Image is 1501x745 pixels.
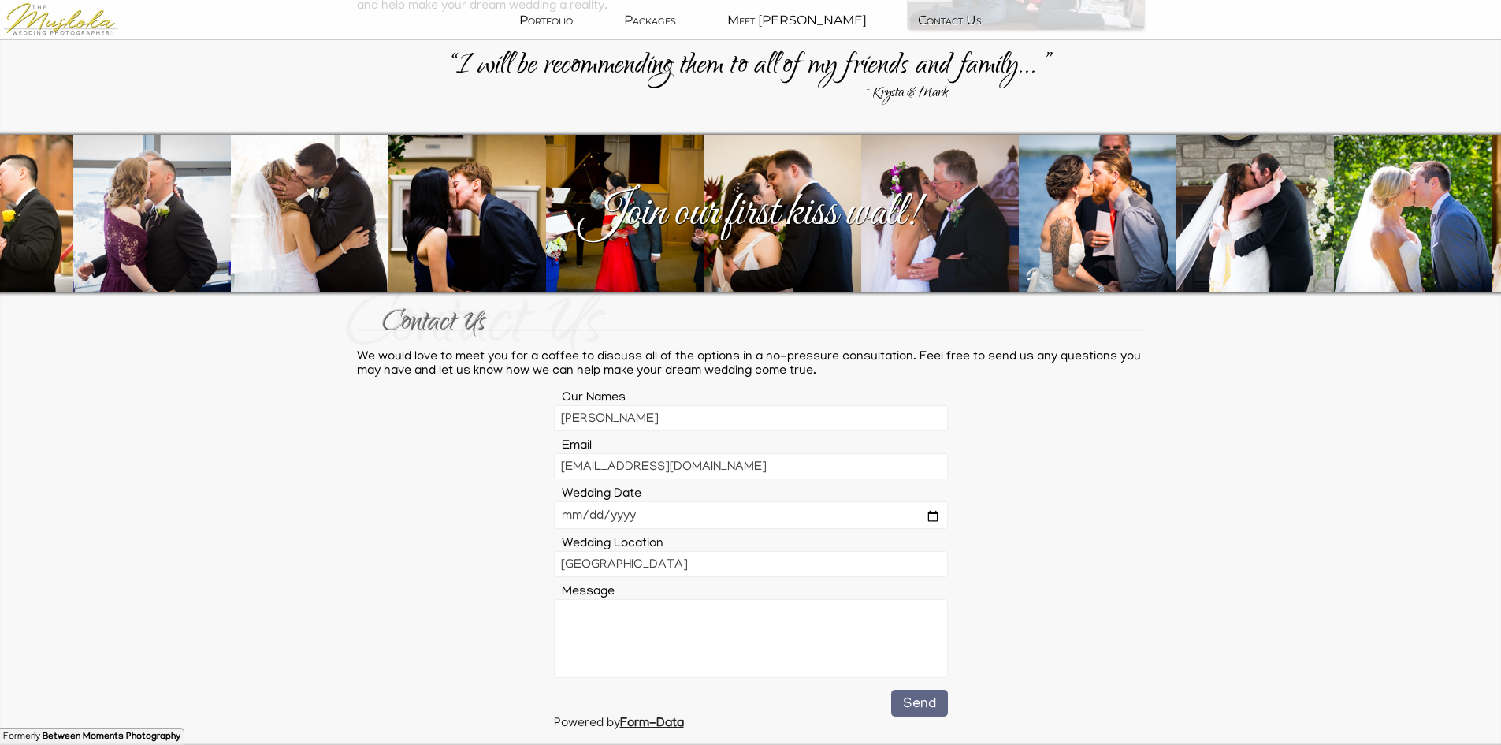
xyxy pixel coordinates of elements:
[43,732,180,742] b: Between Moments Photography
[1334,135,1492,292] img: IMG-0014.jpg
[500,13,593,28] a: Portfolio
[562,439,948,453] label: Email
[1019,135,1176,292] img: IMG-0012.jpg
[73,135,231,292] img: IMG-0006.jpg
[562,487,948,501] label: Wedding Date
[388,135,546,292] img: IMG-0008.jpg
[704,135,861,292] img: IMG-0010.jpg
[562,391,948,405] label: Our Names
[562,537,948,551] label: Wedding Location
[562,585,948,599] label: Message
[231,135,388,292] img: IMG-0007.jpg
[620,717,684,731] a: Form-Data
[898,13,1001,28] a: Contact Us
[554,717,948,731] div: Powered by
[861,135,1019,292] img: IMG-0011.jpg
[357,54,1145,107] div: “I will be recommending them to all of my friends and family... ”
[891,690,948,717] button: Send
[708,13,886,28] a: Meet [PERSON_NAME]
[357,81,948,108] div: ~ Krysta & Mark
[3,732,40,742] div: Formerly
[344,269,604,387] span: Contact Us
[604,13,696,28] a: Packages
[357,350,1145,378] p: We would love to meet you for a coffee to discuss all of the options in a no-pressure consultatio...
[1176,135,1334,292] img: IMG-0013.jpg
[382,300,486,348] a: Contact Us
[546,135,704,292] img: IMG-0009.jpg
